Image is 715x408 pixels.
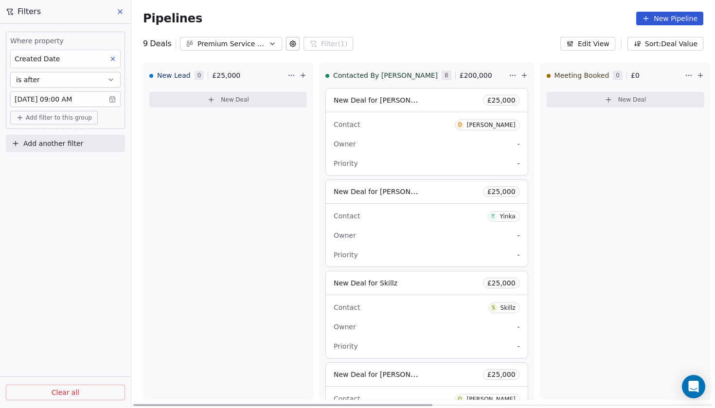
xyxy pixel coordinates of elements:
span: Contacted By [PERSON_NAME] [333,71,438,80]
button: Sort: Deal Value [627,37,703,51]
span: 0 [613,71,623,80]
span: Priority [334,251,358,259]
div: S [492,304,495,312]
span: Contact [334,121,360,128]
span: Clear all [52,388,79,398]
div: Premium Service Businesses [197,39,265,49]
div: Open Intercom Messenger [682,375,705,398]
span: £ 200,000 [460,71,492,80]
span: New Deal for Skillz [334,279,397,287]
button: Clear all [6,385,125,400]
span: New Deal for [PERSON_NAME] [334,370,436,379]
div: O [458,395,462,403]
span: £ 25,000 [212,71,240,80]
span: New Deal [221,96,249,104]
button: New Pipeline [636,12,703,25]
span: £ 25,000 [487,370,516,379]
span: - [518,159,520,168]
span: £ 25,000 [487,187,516,196]
div: Y [491,213,494,220]
span: 0 [195,71,204,80]
div: New Deal for [PERSON_NAME]£25,000ContactD[PERSON_NAME]Owner-Priority- [325,88,528,176]
div: [PERSON_NAME] [467,396,516,403]
span: - [518,341,520,351]
span: Owner [334,231,356,239]
span: Add another filter [23,139,83,149]
span: - [518,139,520,149]
span: is after [16,75,40,85]
span: Created Date [15,55,60,63]
button: Edit View [560,37,615,51]
span: Owner [334,323,356,331]
span: Where property [10,36,121,46]
span: - [518,231,520,240]
div: Yinka [500,213,516,220]
span: £ 0 [631,71,640,80]
span: Contact [334,212,360,220]
button: is after [10,72,121,88]
span: 8 [442,71,451,80]
span: Contact [334,303,360,311]
span: Priority [334,342,358,350]
span: £ 25,000 [487,278,516,288]
span: Add filter to this group [26,114,92,122]
button: New Deal [547,92,704,107]
span: Contact [334,395,360,403]
span: - [518,250,520,260]
span: Owner [334,140,356,148]
button: New Deal [149,92,307,107]
span: [DATE] 09:00 AM [15,94,72,104]
div: Meeting Booked0£0 [547,63,683,88]
span: Meeting Booked [554,71,609,80]
div: New Deal for Skillz£25,000ContactSSkillzOwner-Priority- [325,271,528,358]
span: Filters [18,6,41,18]
div: Contacted By [PERSON_NAME]8£200,000 [325,63,507,88]
div: Skillz [500,304,516,311]
span: New Deal [618,96,646,104]
button: Filter(1) [304,37,354,51]
div: 9 [143,38,172,50]
span: New Deal for [PERSON_NAME] [334,95,436,105]
span: New Lead [157,71,191,80]
div: D [458,121,462,129]
span: New Deal for [PERSON_NAME] [334,187,436,196]
div: [PERSON_NAME] [467,122,516,128]
span: £ 25,000 [487,95,516,105]
div: New Lead0£25,000 [149,63,286,88]
span: Deals [150,38,172,50]
span: Pipelines [143,12,202,25]
span: Priority [334,160,358,167]
span: - [518,322,520,332]
div: New Deal for [PERSON_NAME]£25,000ContactYYinkaOwner-Priority- [325,179,528,267]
